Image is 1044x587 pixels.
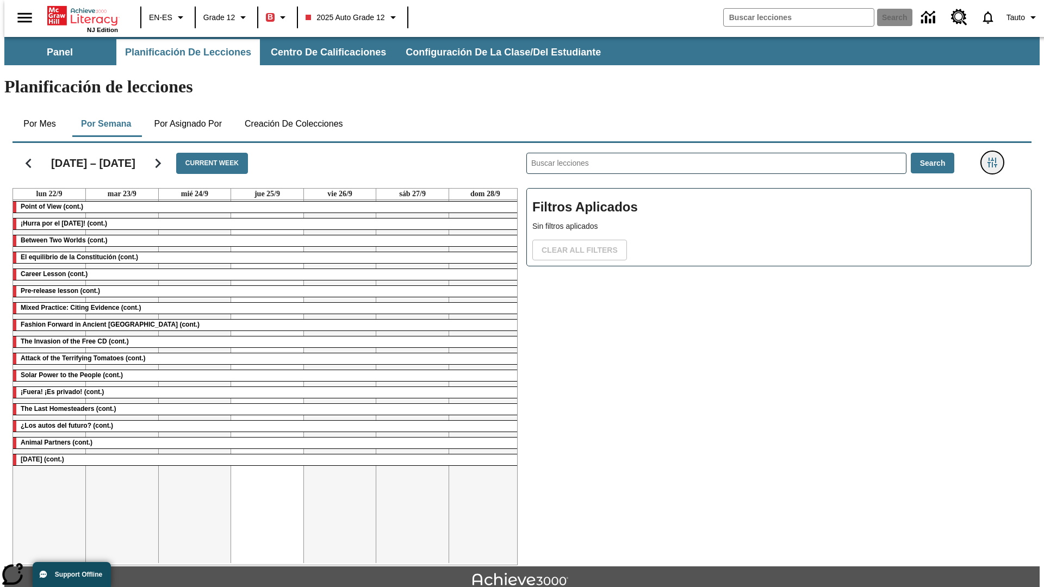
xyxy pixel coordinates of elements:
div: The Invasion of the Free CD (cont.) [13,336,521,347]
button: Por asignado por [145,111,231,137]
button: Class: 2025 Auto Grade 12, Selecciona una clase [301,8,403,27]
span: Career Lesson (cont.) [21,270,88,278]
span: Solar Power to the People (cont.) [21,371,123,379]
span: 2025 Auto Grade 12 [306,12,384,23]
span: Pre-release lesson (cont.) [21,287,100,295]
a: Notificaciones [974,3,1002,32]
button: Planificación de lecciones [116,39,260,65]
button: Abrir el menú lateral [9,2,41,34]
span: Tauto [1006,12,1025,23]
div: Point of View (cont.) [13,202,521,213]
div: Filtros Aplicados [526,188,1031,266]
span: El equilibrio de la Constitución (cont.) [21,253,138,261]
button: Centro de calificaciones [262,39,395,65]
div: Between Two Worlds (cont.) [13,235,521,246]
button: Support Offline [33,562,111,587]
span: Grade 12 [203,12,235,23]
a: Portada [47,5,118,27]
a: 24 de septiembre de 2025 [179,189,210,199]
span: EN-ES [149,12,172,23]
h2: [DATE] – [DATE] [51,157,135,170]
a: 23 de septiembre de 2025 [105,189,139,199]
span: Support Offline [55,571,102,578]
button: Language: EN-ES, Selecciona un idioma [145,8,191,27]
button: Configuración de la clase/del estudiante [397,39,610,65]
button: Current Week [176,153,248,174]
span: B [268,10,273,24]
a: 27 de septiembre de 2025 [397,189,428,199]
div: Animal Partners (cont.) [13,438,521,448]
div: Portada [47,4,118,33]
div: Search [518,139,1031,565]
input: Buscar lecciones [527,153,906,173]
span: Día del Trabajo (cont.) [21,455,64,463]
span: Fashion Forward in Ancient Rome (cont.) [21,321,200,328]
a: Centro de recursos, Se abrirá en una pestaña nueva. [944,3,974,32]
span: Planificación de lecciones [125,46,251,59]
a: 28 de septiembre de 2025 [468,189,502,199]
button: Regresar [15,149,42,177]
div: Subbarra de navegación [4,37,1040,65]
div: The Last Homesteaders (cont.) [13,404,521,415]
span: Animal Partners (cont.) [21,439,92,446]
button: Seguir [144,149,172,177]
span: Centro de calificaciones [271,46,386,59]
span: Panel [47,46,73,59]
div: Calendario [4,139,518,565]
a: 26 de septiembre de 2025 [325,189,355,199]
span: The Last Homesteaders (cont.) [21,405,116,413]
span: ¿Los autos del futuro? (cont.) [21,422,113,429]
div: Pre-release lesson (cont.) [13,286,521,297]
button: Por mes [13,111,67,137]
span: Configuración de la clase/del estudiante [406,46,601,59]
button: Panel [5,39,114,65]
div: ¡Hurra por el Día de la Constitución! (cont.) [13,218,521,229]
div: El equilibrio de la Constitución (cont.) [13,252,521,263]
div: ¿Los autos del futuro? (cont.) [13,421,521,432]
div: Subbarra de navegación [4,39,611,65]
button: Creación de colecciones [236,111,352,137]
div: Día del Trabajo (cont.) [13,454,521,465]
span: Mixed Practice: Citing Evidence (cont.) [21,304,141,311]
input: search field [724,9,874,26]
span: ¡Fuera! ¡Es privado! (cont.) [21,388,104,396]
button: Search [911,153,955,174]
h1: Planificación de lecciones [4,77,1040,97]
button: Grado: Grade 12, Elige un grado [199,8,254,27]
button: Por semana [72,111,140,137]
div: Attack of the Terrifying Tomatoes (cont.) [13,353,521,364]
h2: Filtros Aplicados [532,194,1026,221]
span: Between Two Worlds (cont.) [21,236,108,244]
span: The Invasion of the Free CD (cont.) [21,338,129,345]
button: Menú lateral de filtros [981,152,1003,173]
div: Fashion Forward in Ancient Rome (cont.) [13,320,521,330]
div: ¡Fuera! ¡Es privado! (cont.) [13,387,521,398]
a: Centro de información [915,3,944,33]
span: NJ Edition [87,27,118,33]
span: ¡Hurra por el Día de la Constitución! (cont.) [21,220,107,227]
div: Career Lesson (cont.) [13,269,521,280]
span: Attack of the Terrifying Tomatoes (cont.) [21,354,146,362]
a: 22 de septiembre de 2025 [34,189,65,199]
div: Solar Power to the People (cont.) [13,370,521,381]
p: Sin filtros aplicados [532,221,1026,232]
a: 25 de septiembre de 2025 [252,189,282,199]
div: Mixed Practice: Citing Evidence (cont.) [13,303,521,314]
button: Boost El color de la clase es rojo. Cambiar el color de la clase. [262,8,294,27]
button: Perfil/Configuración [1002,8,1044,27]
span: Point of View (cont.) [21,203,83,210]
